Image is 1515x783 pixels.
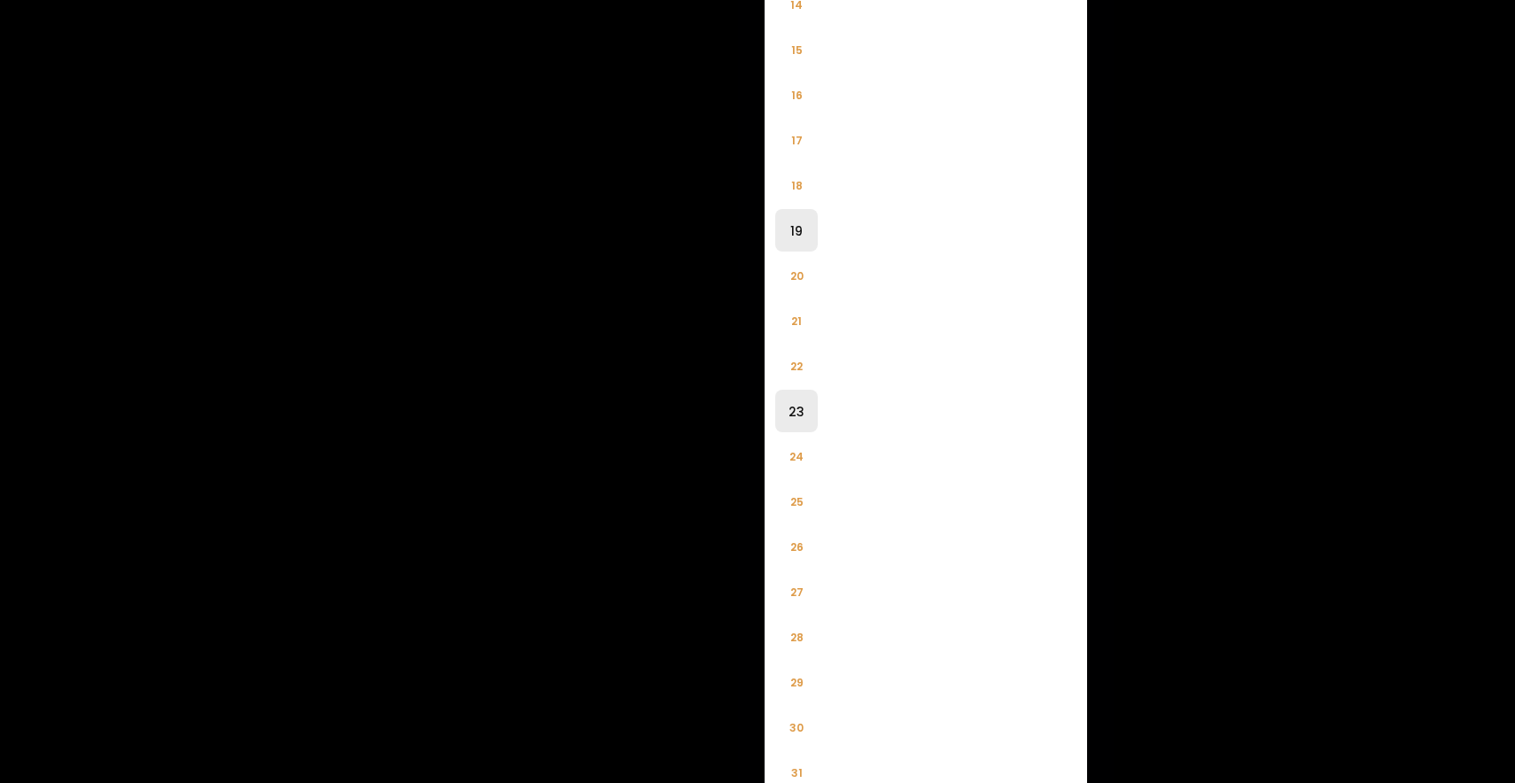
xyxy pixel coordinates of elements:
li: 25 [775,480,818,523]
li: 17 [775,119,818,161]
li: 30 [775,706,818,748]
li: 19 [775,209,818,252]
li: 16 [775,74,818,116]
li: 21 [775,299,818,342]
li: 23 [775,390,818,432]
li: 27 [775,570,818,613]
li: 24 [775,435,818,477]
li: 28 [775,616,818,658]
li: 20 [775,254,818,297]
li: 18 [775,164,818,206]
li: 26 [775,525,818,568]
li: 15 [775,28,818,71]
li: 29 [775,661,818,703]
li: 22 [775,345,818,387]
